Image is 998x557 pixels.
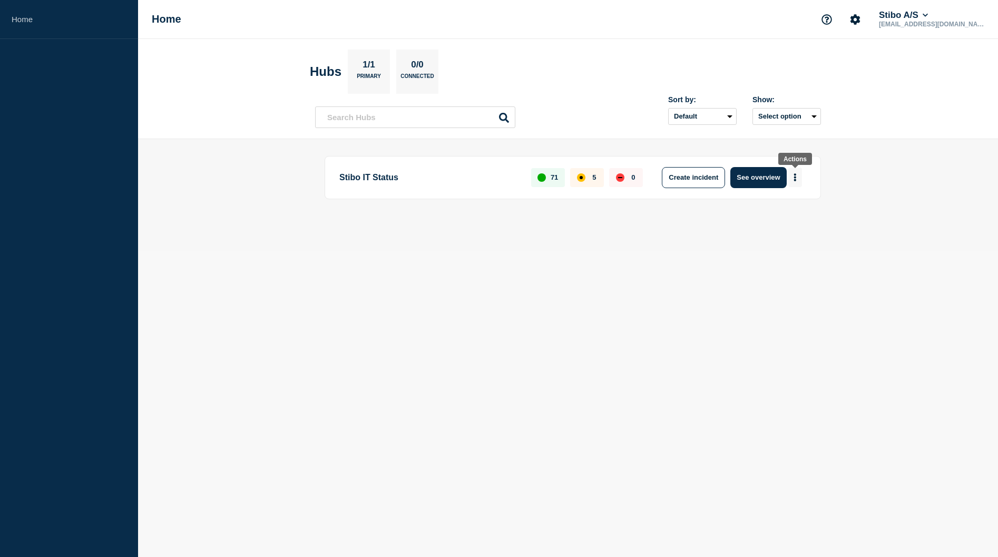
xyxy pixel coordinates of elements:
div: down [616,173,624,182]
button: See overview [730,167,786,188]
select: Sort by [668,108,737,125]
h1: Home [152,13,181,25]
p: 1/1 [359,60,379,73]
div: affected [577,173,585,182]
h2: Hubs [310,64,341,79]
p: 0 [631,173,635,181]
p: [EMAIL_ADDRESS][DOMAIN_NAME] [877,21,986,28]
button: Select option [752,108,821,125]
p: Connected [400,73,434,84]
button: Account settings [844,8,866,31]
p: 0/0 [407,60,428,73]
p: 71 [551,173,558,181]
p: 5 [592,173,596,181]
input: Search Hubs [315,106,515,128]
button: Create incident [662,167,725,188]
button: More actions [788,168,802,187]
div: Sort by: [668,95,737,104]
div: Actions [784,155,807,163]
div: Show: [752,95,821,104]
button: Support [816,8,838,31]
p: Primary [357,73,381,84]
div: up [537,173,546,182]
button: Stibo A/S [877,10,930,21]
p: Stibo IT Status [339,167,519,188]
